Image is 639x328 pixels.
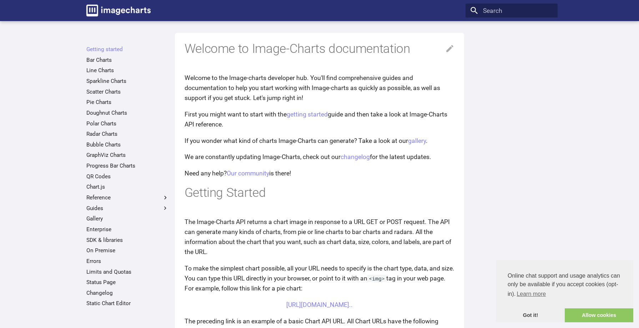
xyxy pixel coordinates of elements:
[86,183,169,190] a: Chart.js
[86,5,151,16] img: logo
[227,170,269,177] a: Our community
[341,153,370,160] a: changelog
[86,226,169,233] a: Enterprise
[86,141,169,148] a: Bubble Charts
[86,173,169,180] a: QR Codes
[86,67,169,74] a: Line Charts
[466,4,557,18] input: Search
[185,41,455,57] h1: Welcome to Image-Charts documentation
[185,185,455,201] h1: Getting Started
[86,99,169,106] a: Pie Charts
[185,168,455,178] p: Need any help? is there!
[86,56,169,64] a: Bar Charts
[86,215,169,222] a: Gallery
[367,275,387,282] code: <img>
[86,151,169,159] a: GraphViz Charts
[185,152,455,162] p: We are constantly updating Image-Charts, check out our for the latest updates.
[185,109,455,129] p: First you might want to start with the guide and then take a look at Image-Charts API reference.
[86,268,169,275] a: Limits and Quotas
[86,130,169,138] a: Radar Charts
[86,78,169,85] a: Sparkline Charts
[565,308,633,323] a: allow cookies
[408,137,426,144] a: gallery
[286,301,353,308] a: [URL][DOMAIN_NAME]..
[86,289,169,297] a: Changelog
[508,272,622,299] span: Online chat support and usage analytics can only be available if you accept cookies (opt-in).
[86,194,169,201] label: Reference
[86,88,169,95] a: Scatter Charts
[86,247,169,254] a: On Premise
[86,46,169,53] a: Getting started
[83,1,154,19] a: Image-Charts documentation
[86,300,169,307] a: Static Chart Editor
[185,136,455,146] p: If you wonder what kind of charts Image-Charts can generate? Take a look at our .
[86,120,169,127] a: Polar Charts
[185,217,455,257] p: The Image-Charts API returns a chart image in response to a URL GET or POST request. The API can ...
[185,263,455,293] p: To make the simplest chart possible, all your URL needs to specify is the chart type, data, and s...
[86,237,169,244] a: SDK & libraries
[515,289,547,299] a: learn more about cookies
[287,111,328,118] a: getting started
[496,308,565,323] a: dismiss cookie message
[86,109,169,116] a: Doughnut Charts
[86,279,169,286] a: Status Page
[86,205,169,212] label: Guides
[86,258,169,265] a: Errors
[496,260,633,322] div: cookieconsent
[86,162,169,169] a: Progress Bar Charts
[185,73,455,103] p: Welcome to the Image-charts developer hub. You'll find comprehensive guides and documentation to ...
